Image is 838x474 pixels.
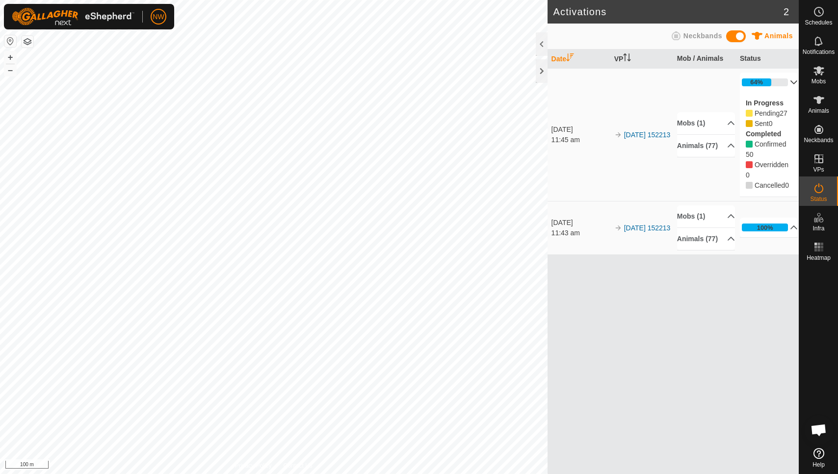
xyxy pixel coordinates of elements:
[677,112,735,134] p-accordion-header: Mobs (1)
[746,161,753,168] i: 0 Overridden
[673,50,736,69] th: Mob / Animals
[750,77,763,87] div: 64%
[742,224,788,231] div: 100%
[746,171,750,179] span: Overridden
[4,51,16,63] button: +
[551,228,610,238] div: 11:43 am
[804,137,833,143] span: Neckbands
[551,135,610,145] div: 11:45 am
[812,78,826,84] span: Mobs
[4,35,16,47] button: Reset Map
[813,167,824,173] span: VPs
[755,181,785,189] span: Cancelled
[804,415,834,445] a: Open chat
[755,109,780,117] span: Pending
[736,50,799,69] th: Status
[746,141,753,148] i: 50 Confirmed 81771, 81764, 81761, 81787, 81738, 81749, 81755, 81746, 81799, 81789, 81791, 81788, ...
[283,461,312,470] a: Contact Us
[808,108,829,114] span: Animals
[623,55,631,63] p-sorticon: Activate to sort
[742,78,788,86] div: 64%
[614,224,622,232] img: arrow
[746,182,753,189] i: 0 Cancelled
[551,125,610,135] div: [DATE]
[624,131,671,139] a: [DATE] 152213
[805,20,832,25] span: Schedules
[757,223,773,232] div: 100%
[153,12,164,22] span: NW
[812,225,824,231] span: Infra
[810,196,827,202] span: Status
[12,8,134,25] img: Gallagher Logo
[551,218,610,228] div: [DATE]
[807,255,831,261] span: Heatmap
[624,224,671,232] a: [DATE] 152213
[803,49,835,55] span: Notifications
[799,444,838,472] a: Help
[677,205,735,227] p-accordion-header: Mobs (1)
[4,64,16,76] button: –
[769,120,773,127] span: Sent
[755,140,786,148] span: Confirmed
[553,6,784,18] h2: Activations
[746,150,754,158] span: Confirmed
[610,50,673,69] th: VP
[780,109,787,117] span: Pending
[548,50,610,69] th: Date
[740,218,798,237] p-accordion-header: 100%
[764,32,793,40] span: Animals
[746,99,784,107] label: In Progress
[22,36,33,48] button: Map Layers
[785,181,789,189] span: Cancelled
[746,110,753,117] i: 27 Pending 81786, 81742, 81765, 81772, 81762, 81747, 81776, 81751, 81800, 81808, 81812, 81804, 81...
[235,461,272,470] a: Privacy Policy
[566,55,574,63] p-sorticon: Activate to sort
[614,131,622,139] img: arrow
[755,120,769,127] span: Pending
[812,462,825,468] span: Help
[677,135,735,157] p-accordion-header: Animals (77)
[740,92,798,197] p-accordion-content: 64%
[784,4,789,19] span: 2
[740,73,798,92] p-accordion-header: 64%
[746,120,753,127] i: 0 Sent
[683,32,722,40] span: Neckbands
[755,161,788,169] span: Overridden
[746,130,781,138] label: Completed
[677,228,735,250] p-accordion-header: Animals (77)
